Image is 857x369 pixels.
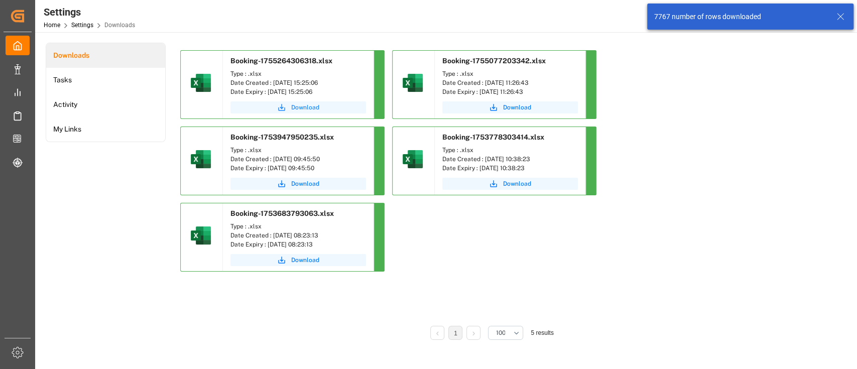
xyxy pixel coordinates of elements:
button: Download [230,101,366,113]
button: Download [442,178,578,190]
a: Tasks [46,68,165,92]
img: microsoft-excel-2019--v1.png [189,71,213,95]
span: Download [291,103,319,112]
button: Download [230,254,366,266]
li: Next Page [466,326,480,340]
span: 100 [496,328,505,337]
span: Booking-1753778303414.xlsx [442,133,544,141]
a: Activity [46,92,165,117]
div: Date Created : [DATE] 11:26:43 [442,78,578,87]
a: Downloads [46,43,165,68]
span: Booking-1755264306318.xlsx [230,57,332,65]
div: Type : .xlsx [230,69,366,78]
div: Date Expiry : [DATE] 11:26:43 [442,87,578,96]
div: Type : .xlsx [230,222,366,231]
button: open menu [488,326,523,340]
a: My Links [46,117,165,142]
div: Date Expiry : [DATE] 15:25:06 [230,87,366,96]
span: Booking-1755077203342.xlsx [442,57,546,65]
div: Date Created : [DATE] 10:38:23 [442,155,578,164]
img: microsoft-excel-2019--v1.png [189,147,213,171]
span: Booking-1753683793063.xlsx [230,209,334,217]
span: Download [503,179,531,188]
div: Date Created : [DATE] 09:45:50 [230,155,366,164]
div: Settings [44,5,135,20]
div: Type : .xlsx [442,69,578,78]
li: 1 [448,326,462,340]
span: Download [291,256,319,265]
div: Date Expiry : [DATE] 08:23:13 [230,240,366,249]
a: 1 [454,330,457,337]
span: Download [503,103,531,112]
li: Previous Page [430,326,444,340]
div: Type : .xlsx [230,146,366,155]
a: Home [44,22,60,29]
div: Type : .xlsx [442,146,578,155]
img: microsoft-excel-2019--v1.png [401,71,425,95]
button: Download [230,178,366,190]
span: Download [291,179,319,188]
img: microsoft-excel-2019--v1.png [401,147,425,171]
div: Date Created : [DATE] 15:25:06 [230,78,366,87]
div: Date Created : [DATE] 08:23:13 [230,231,366,240]
span: Booking-1753947950235.xlsx [230,133,334,141]
button: Download [442,101,578,113]
img: microsoft-excel-2019--v1.png [189,223,213,248]
div: Date Expiry : [DATE] 10:38:23 [442,164,578,173]
div: 7767 number of rows downloaded [654,12,827,22]
span: 5 results [531,329,553,336]
div: Date Expiry : [DATE] 09:45:50 [230,164,366,173]
a: Settings [71,22,93,29]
